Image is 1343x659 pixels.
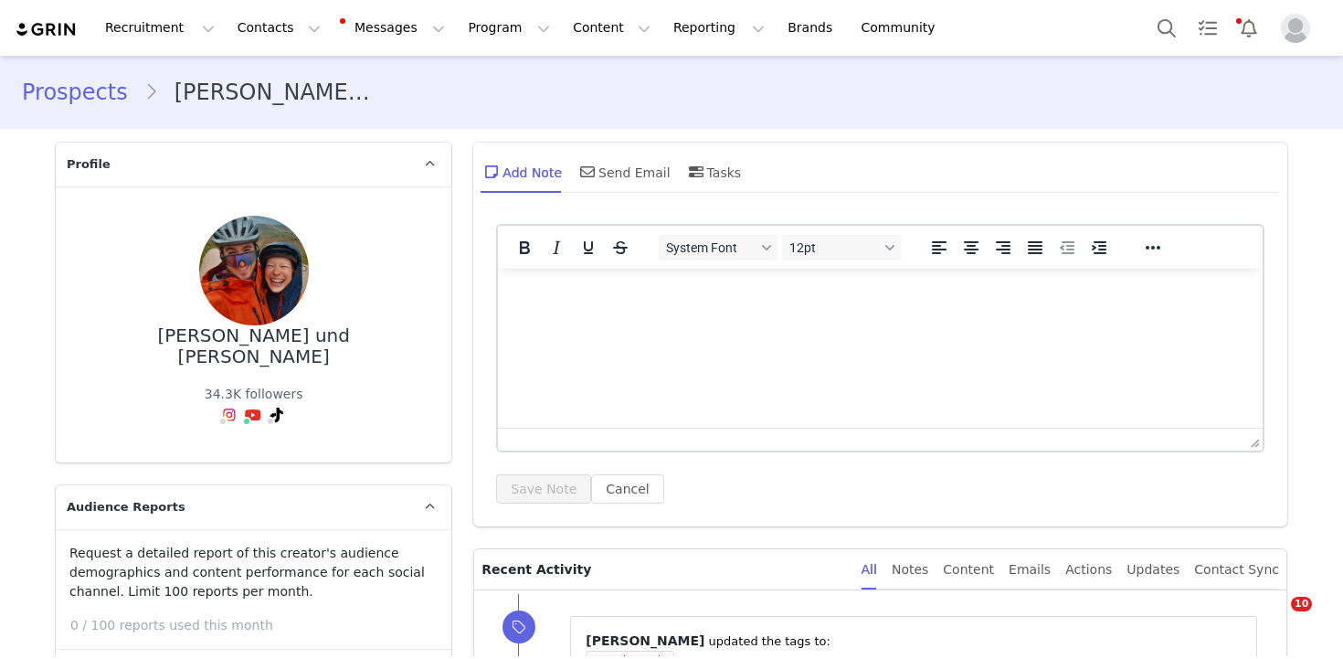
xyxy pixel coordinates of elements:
button: Messages [333,7,456,48]
button: Recruitment [94,7,226,48]
div: Emails [1009,549,1051,590]
div: [PERSON_NAME] und [PERSON_NAME] [85,325,422,367]
button: Search [1147,7,1187,48]
div: Add Note [481,150,562,194]
div: Send Email [576,150,671,194]
div: Actions [1065,549,1112,590]
button: Justify [1020,235,1051,260]
div: All [862,549,877,590]
p: Request a detailed report of this creator's audience demographics and content performance for eac... [69,544,438,601]
div: 34.3K followers [205,385,303,404]
img: instagram.svg [222,408,237,422]
img: placeholder-profile.jpg [1281,14,1310,43]
button: Bold [509,235,540,260]
a: Tasks [1188,7,1228,48]
button: Reveal or hide additional toolbar items [1137,235,1169,260]
p: Recent Activity [481,549,846,590]
span: 12pt [789,240,879,255]
img: grin logo [15,21,79,38]
button: Profile [1270,14,1328,43]
button: Align left [924,235,955,260]
button: Align right [988,235,1019,260]
span: 10 [1291,597,1312,611]
button: Align center [956,235,987,260]
a: Brands [777,7,849,48]
a: Prospects [22,76,144,109]
button: Program [457,7,561,48]
div: Press the Up and Down arrow keys to resize the editor. [1243,429,1263,451]
button: Font sizes [782,235,901,260]
button: Cancel [591,474,663,504]
button: Reporting [662,7,776,48]
div: Updates [1126,549,1179,590]
p: 0 / 100 reports used this month [70,616,451,635]
span: System Font [666,240,756,255]
iframe: Rich Text Area [498,269,1263,428]
button: Italic [541,235,572,260]
button: Increase indent [1084,235,1115,260]
span: Profile [67,155,111,174]
a: Community [851,7,955,48]
span: Audience Reports [67,498,185,516]
button: Contacts [227,7,332,48]
div: Notes [892,549,928,590]
div: Content [943,549,994,590]
button: Content [562,7,661,48]
p: ⁨ ⁩ updated the tags to: [586,632,1242,651]
div: Contact Sync [1194,549,1279,590]
button: Underline [573,235,604,260]
button: Strikethrough [605,235,636,260]
button: Decrease indent [1052,235,1083,260]
button: Notifications [1229,7,1269,48]
div: Tasks [685,150,742,194]
button: Fonts [659,235,777,260]
iframe: Intercom live chat [1253,597,1297,641]
span: [PERSON_NAME] [586,633,704,648]
button: Save Note [496,474,591,504]
img: 3ee83785-3924-4b04-aad6-101ddc8c19b2.jpg [199,216,309,325]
